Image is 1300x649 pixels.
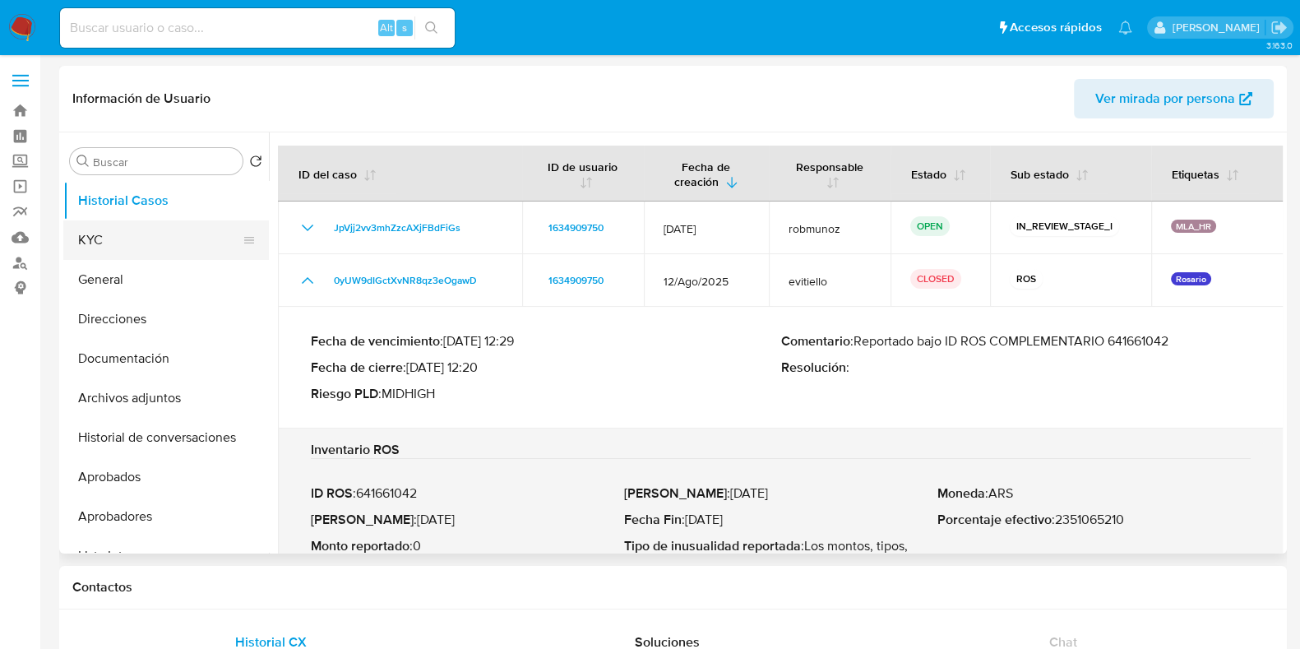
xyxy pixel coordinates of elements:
[63,220,256,260] button: KYC
[414,16,448,39] button: search-icon
[63,536,269,576] button: Lista Interna
[1074,79,1274,118] button: Ver mirada por persona
[1172,20,1265,35] p: julieta.rodriguez@mercadolibre.com
[1010,19,1102,36] span: Accesos rápidos
[63,497,269,536] button: Aprobadores
[380,20,393,35] span: Alt
[72,579,1274,596] h1: Contactos
[63,378,269,418] button: Archivos adjuntos
[72,90,210,107] h1: Información de Usuario
[1270,19,1288,36] a: Salir
[76,155,90,168] button: Buscar
[60,17,455,39] input: Buscar usuario o caso...
[63,457,269,497] button: Aprobados
[1118,21,1132,35] a: Notificaciones
[63,299,269,339] button: Direcciones
[249,155,262,173] button: Volver al orden por defecto
[402,20,407,35] span: s
[63,339,269,378] button: Documentación
[63,260,269,299] button: General
[93,155,236,169] input: Buscar
[1095,79,1235,118] span: Ver mirada por persona
[63,181,269,220] button: Historial Casos
[63,418,269,457] button: Historial de conversaciones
